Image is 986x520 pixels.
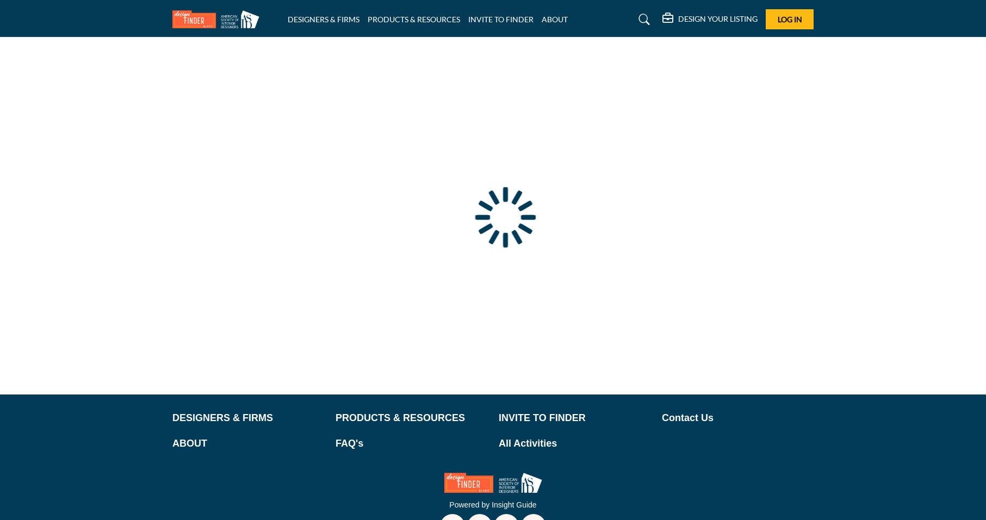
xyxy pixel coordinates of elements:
a: DESIGNERS & FIRMS [288,15,359,24]
a: ABOUT [542,15,568,24]
h5: DESIGN YOUR LISTING [678,14,758,24]
a: Powered by Insight Guide [449,500,536,509]
div: DESIGN YOUR LISTING [662,13,758,26]
a: Contact Us [662,411,814,425]
a: INVITE TO FINDER [499,411,650,425]
a: INVITE TO FINDER [468,15,534,24]
img: Site Logo [172,10,265,28]
a: FAQ's [336,436,487,451]
button: Log In [766,9,814,29]
a: PRODUCTS & RESOURCES [336,411,487,425]
a: DESIGNERS & FIRMS [172,411,324,425]
span: Log In [778,15,802,24]
a: ABOUT [172,436,324,451]
a: PRODUCTS & RESOURCES [368,15,460,24]
img: No Site Logo [444,473,542,493]
a: Search [628,11,657,28]
a: All Activities [499,436,650,451]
